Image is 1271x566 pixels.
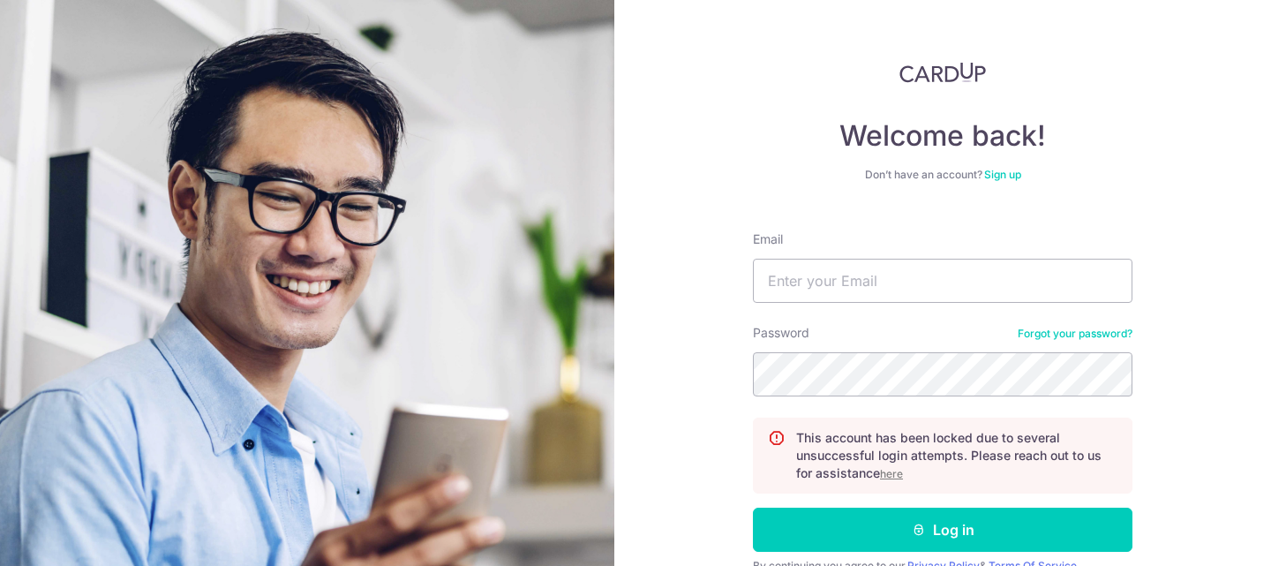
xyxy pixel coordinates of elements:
a: Forgot your password? [1018,327,1132,341]
a: here [880,467,903,480]
p: This account has been locked due to several unsuccessful login attempts. Please reach out to us f... [796,429,1117,482]
input: Enter your Email [753,259,1132,303]
img: CardUp Logo [899,62,986,83]
label: Email [753,230,783,248]
div: Don’t have an account? [753,168,1132,182]
a: Sign up [984,168,1021,181]
h4: Welcome back! [753,118,1132,154]
label: Password [753,324,809,342]
button: Log in [753,508,1132,552]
